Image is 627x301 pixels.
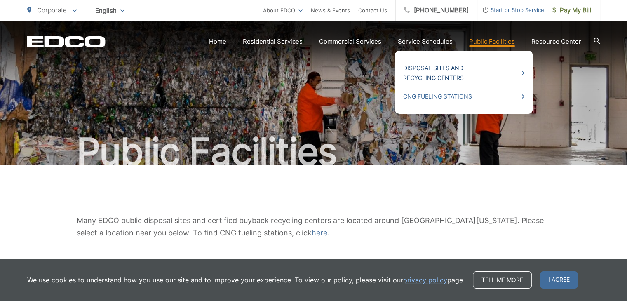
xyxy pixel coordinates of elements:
[311,5,350,15] a: News & Events
[77,216,544,237] span: Many EDCO public disposal sites and certified buyback recycling centers are located around [GEOGR...
[37,6,67,14] span: Corporate
[27,275,465,285] p: We use cookies to understand how you use our site and to improve your experience. To view our pol...
[27,131,600,172] h1: Public Facilities
[469,37,515,47] a: Public Facilities
[358,5,387,15] a: Contact Us
[209,37,226,47] a: Home
[319,37,381,47] a: Commercial Services
[398,37,453,47] a: Service Schedules
[403,92,524,101] a: CNG Fueling Stations
[243,37,303,47] a: Residential Services
[552,5,592,15] span: Pay My Bill
[540,271,578,289] span: I agree
[403,63,524,83] a: Disposal Sites and Recycling Centers
[403,275,447,285] a: privacy policy
[89,3,131,18] span: English
[531,37,581,47] a: Resource Center
[312,227,327,239] a: here
[263,5,303,15] a: About EDCO
[27,36,106,47] a: EDCD logo. Return to the homepage.
[473,271,532,289] a: Tell me more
